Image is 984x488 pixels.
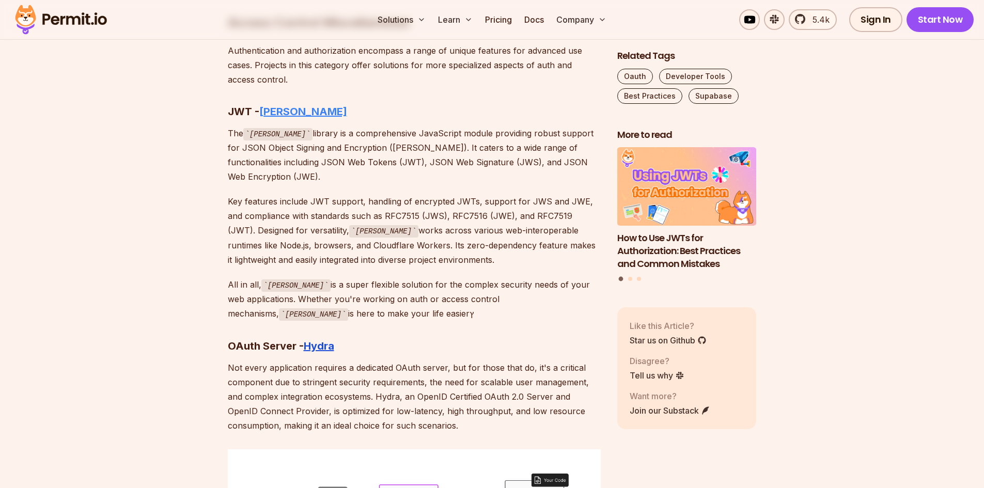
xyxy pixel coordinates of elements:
code: [PERSON_NAME] [243,128,313,140]
a: How to Use JWTs for Authorization: Best Practices and Common MistakesHow to Use JWTs for Authoriz... [617,148,757,271]
code: [PERSON_NAME] [279,308,348,321]
a: Docs [520,9,548,30]
span: 5.4k [806,13,830,26]
button: Learn [434,9,477,30]
a: Hydra [304,340,334,352]
h2: More to read [617,129,757,141]
p: Key features include JWT support, handling of encrypted JWTs, support for JWS and JWE, and compli... [228,194,601,267]
img: How to Use JWTs for Authorization: Best Practices and Common Mistakes [617,148,757,226]
a: Best Practices [617,88,682,104]
strong: JWT - [228,105,259,118]
h2: Related Tags [617,50,757,62]
a: Sign In [849,7,902,32]
p: Authentication and authorization encompass a range of unique features for advanced use cases. Pro... [228,43,601,87]
button: Go to slide 1 [619,277,623,281]
button: Go to slide 3 [637,277,641,281]
code: [PERSON_NAME] [261,279,331,292]
a: Join our Substack [630,404,710,417]
a: [PERSON_NAME] [259,105,347,118]
a: Supabase [689,88,739,104]
p: Disagree? [630,355,684,367]
p: Want more? [630,390,710,402]
button: Solutions [373,9,430,30]
code: [PERSON_NAME] [349,225,418,238]
strong: OAuth Server - [228,340,304,352]
p: All in all, is a super flexible solution for the complex security needs of your web applications.... [228,277,601,321]
p: Not every application requires a dedicated OAuth server, but for those that do, it's a critical c... [228,360,601,433]
p: The library is a comprehensive JavaScript module providing robust support for JSON Object Signing... [228,126,601,184]
li: 1 of 3 [617,148,757,271]
div: Posts [617,148,757,283]
a: Developer Tools [659,69,732,84]
a: Oauth [617,69,653,84]
a: 5.4k [789,9,837,30]
button: Go to slide 2 [628,277,632,281]
img: Permit logo [10,2,112,37]
a: Tell us why [630,369,684,382]
button: Company [552,9,611,30]
a: Star us on Github [630,334,707,347]
p: Like this Article? [630,320,707,332]
a: Start Now [907,7,974,32]
a: Pricing [481,9,516,30]
h3: How to Use JWTs for Authorization: Best Practices and Common Mistakes [617,232,757,270]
